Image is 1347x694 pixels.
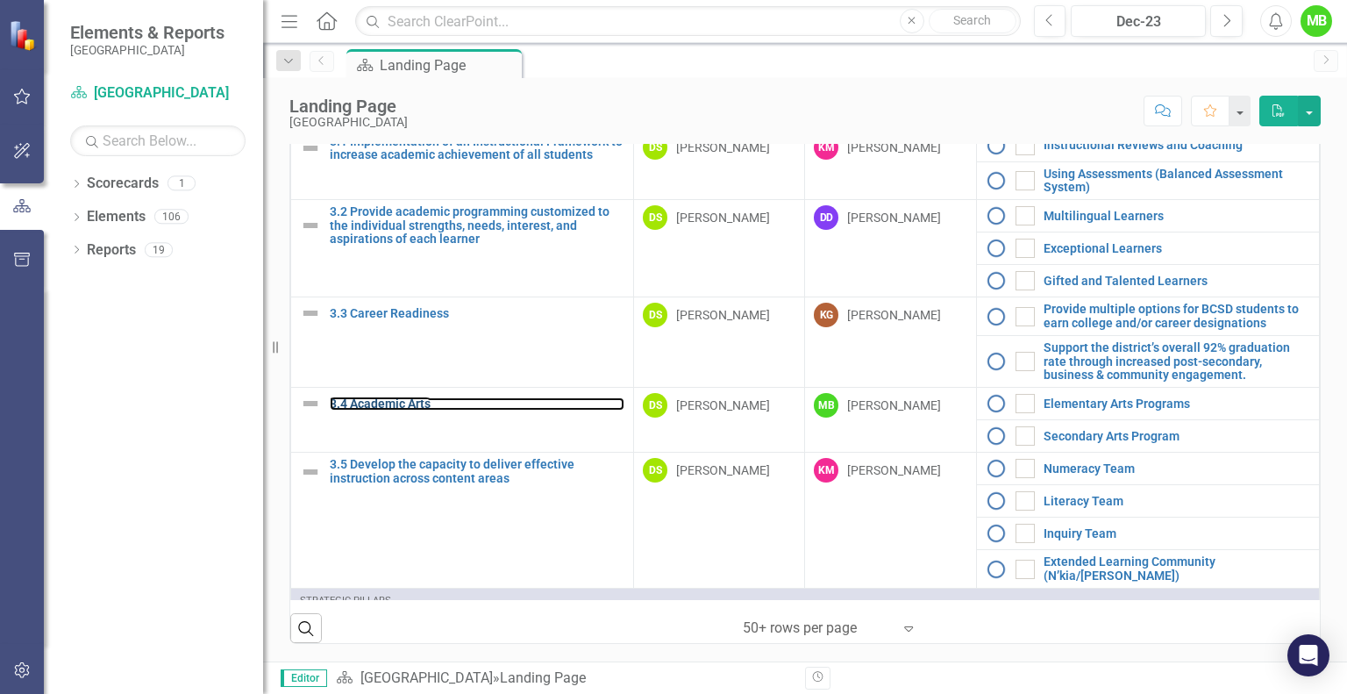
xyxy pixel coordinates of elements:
td: Double-Click to Edit [634,297,805,388]
div: 1 [167,176,196,191]
button: Dec-23 [1071,5,1206,37]
img: Not Defined [300,393,321,414]
div: Landing Page [380,54,517,76]
td: Double-Click to Edit Right Click for Context Menu [976,129,1319,161]
a: Multilingual Learners [1044,210,1310,223]
a: Elementary Arts Programs [1044,397,1310,411]
div: [PERSON_NAME] [847,139,941,156]
div: Landing Page [500,669,586,686]
img: Not Defined [300,303,321,324]
a: Using Assessments (Balanced Assessment System) [1044,168,1310,195]
div: DS [643,135,667,160]
small: [GEOGRAPHIC_DATA] [70,43,224,57]
img: No Information [986,170,1007,191]
div: 19 [145,242,173,257]
div: » [336,669,792,689]
a: 3.2 Provide academic programming customized to the individual strengths, needs, interest, and asp... [330,205,624,246]
td: Double-Click to Edit [634,200,805,297]
div: [PERSON_NAME] [676,461,770,479]
td: Double-Click to Edit Right Click for Context Menu [976,550,1319,589]
td: Double-Click to Edit Right Click for Context Menu [976,518,1319,550]
a: Inquiry Team [1044,527,1310,540]
td: Double-Click to Edit Right Click for Context Menu [976,388,1319,420]
a: Reports [87,240,136,261]
img: No Information [986,393,1007,414]
td: Double-Click to Edit Right Click for Context Menu [291,297,634,388]
a: Scorecards [87,174,159,194]
td: Double-Click to Edit Right Click for Context Menu [976,336,1319,388]
a: Exceptional Learners [1044,242,1310,255]
a: Secondary Arts Program [1044,430,1310,443]
button: Search [929,9,1016,33]
div: [GEOGRAPHIC_DATA] [289,116,408,129]
div: [PERSON_NAME] [676,397,770,414]
img: No Information [986,135,1007,156]
div: KG [814,303,838,327]
td: Double-Click to Edit [634,388,805,453]
td: Double-Click to Edit [805,129,976,200]
span: Editor [281,669,327,687]
img: No Information [986,523,1007,544]
div: DS [643,393,667,418]
button: MB [1301,5,1332,37]
td: Double-Click to Edit Right Click for Context Menu [291,200,634,297]
img: Not Defined [300,138,321,159]
a: Literacy Team [1044,495,1310,508]
div: [PERSON_NAME] [847,397,941,414]
a: Provide multiple options for BCSD students to earn college and/or career designations [1044,303,1310,330]
td: Double-Click to Edit [634,453,805,589]
div: [PERSON_NAME] [676,306,770,324]
img: No Information [986,270,1007,291]
div: DS [643,303,667,327]
td: Double-Click to Edit Right Click for Context Menu [291,129,634,200]
a: Numeracy Team [1044,462,1310,476]
div: [PERSON_NAME] [676,209,770,226]
a: Gifted and Talented Learners [1044,275,1310,288]
img: No Information [986,306,1007,327]
td: Double-Click to Edit [805,388,976,453]
img: No Information [986,205,1007,226]
td: Double-Click to Edit [291,589,1320,667]
div: [PERSON_NAME] [676,139,770,156]
td: Double-Click to Edit Right Click for Context Menu [976,297,1319,336]
div: Landing Page [289,97,408,116]
td: Double-Click to Edit Right Click for Context Menu [976,265,1319,297]
img: Not Defined [300,461,321,483]
td: Double-Click to Edit Right Click for Context Menu [976,161,1319,200]
img: Not Defined [300,215,321,236]
div: [PERSON_NAME] [847,306,941,324]
div: MB [814,393,838,418]
div: DD [814,205,838,230]
div: Open Intercom Messenger [1287,634,1329,676]
td: Double-Click to Edit Right Click for Context Menu [976,453,1319,485]
td: Double-Click to Edit Right Click for Context Menu [976,420,1319,453]
span: Search [953,13,991,27]
div: Strategic Pillars [300,594,1310,608]
a: Support the district’s overall 92% graduation rate through increased post-secondary, business & c... [1044,341,1310,382]
a: 3.3 Career Readiness [330,307,624,320]
div: 106 [154,210,189,225]
div: DS [643,205,667,230]
a: Instructional Reviews and Coaching [1044,139,1310,152]
img: ClearPoint Strategy [9,20,39,51]
td: Double-Click to Edit Right Click for Context Menu [291,388,634,453]
a: Elements [87,207,146,227]
img: No Information [986,490,1007,512]
div: KM [814,135,838,160]
td: Double-Click to Edit Right Click for Context Menu [976,233,1319,265]
a: [GEOGRAPHIC_DATA] [360,669,493,686]
img: No Information [986,426,1007,447]
a: [GEOGRAPHIC_DATA] [70,83,246,104]
input: Search ClearPoint... [355,6,1020,37]
input: Search Below... [70,125,246,156]
td: Double-Click to Edit [805,297,976,388]
td: Double-Click to Edit [805,453,976,589]
td: Double-Click to Edit Right Click for Context Menu [976,485,1319,518]
span: Elements & Reports [70,22,224,43]
img: No Information [986,458,1007,479]
td: Double-Click to Edit [805,200,976,297]
img: No Information [986,559,1007,580]
td: Double-Click to Edit Right Click for Context Menu [976,200,1319,233]
a: Extended Learning Community (N’kia/[PERSON_NAME]) [1044,555,1310,583]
